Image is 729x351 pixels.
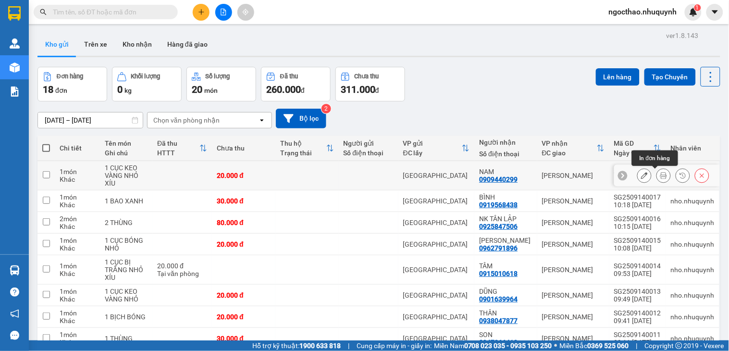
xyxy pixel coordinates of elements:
[4,61,137,98] strong: Khu K1, [PERSON_NAME] [PERSON_NAME], [PERSON_NAME][GEOGRAPHIC_DATA], [GEOGRAPHIC_DATA]PRTC - 0931...
[614,201,661,209] div: 10:18 [DATE]
[38,113,143,128] input: Select a date range.
[258,116,266,124] svg: open
[479,237,532,244] div: HOÀNG VY
[105,139,148,147] div: Tên món
[671,240,715,248] div: nho.nhuquynh
[542,266,605,274] div: [PERSON_NAME]
[217,313,271,321] div: 20.000 đ
[299,342,341,350] strong: 1900 633 818
[403,240,470,248] div: [GEOGRAPHIC_DATA]
[694,4,701,11] sup: 1
[588,342,629,350] strong: 0369 525 060
[403,335,470,342] div: [GEOGRAPHIC_DATA]
[131,73,161,80] div: Khối lượng
[671,144,715,152] div: Nhân viên
[479,270,518,277] div: 0915010618
[355,73,379,80] div: Chưa thu
[280,139,326,147] div: Thu hộ
[671,313,715,321] div: nho.nhuquynh
[217,144,271,152] div: Chưa thu
[614,237,661,244] div: SG2509140015
[555,344,557,348] span: ⚪️
[220,9,227,15] span: file-add
[609,136,666,161] th: Toggle SortBy
[217,172,271,179] div: 20.000 đ
[76,33,115,56] button: Trên xe
[105,313,148,321] div: 1 BỊCH BÓNG
[403,172,470,179] div: [GEOGRAPHIC_DATA]
[479,150,532,158] div: Số điện thoại
[479,223,518,230] div: 0925847506
[105,164,148,187] div: 1 CỤC KEO VÀNG NHỎ XÍU
[542,291,605,299] div: [PERSON_NAME]
[614,139,654,147] div: Mã GD
[217,335,271,342] div: 30.000 đ
[596,68,640,86] button: Lên hàng
[479,317,518,325] div: 0938047877
[479,215,532,223] div: NK TÂN LẬP
[537,136,609,161] th: Toggle SortBy
[26,4,118,22] strong: NHƯ QUỲNH
[614,262,661,270] div: SG2509140014
[676,342,682,349] span: copyright
[403,197,470,205] div: [GEOGRAPHIC_DATA]
[55,87,67,94] span: đơn
[157,262,207,270] div: 20.000 đ
[636,340,638,351] span: |
[689,8,698,16] img: icon-new-feature
[37,33,76,56] button: Kho gửi
[671,197,715,205] div: nho.nhuquynh
[403,291,470,299] div: [GEOGRAPHIC_DATA]
[57,73,83,80] div: Đơn hàng
[112,67,182,101] button: Khối lượng0kg
[10,265,20,276] img: warehouse-icon
[614,295,661,303] div: 09:49 [DATE]
[479,175,518,183] div: 0909440299
[115,33,160,56] button: Kho nhận
[614,309,661,317] div: SG2509140012
[357,340,432,351] span: Cung cấp máy in - giấy in:
[105,258,148,281] div: 1 CỤC BỊ TRẮNG NHỎ XÍU
[157,270,207,277] div: Tại văn phòng
[479,201,518,209] div: 0919568438
[479,295,518,303] div: 0901639964
[217,197,271,205] div: 30.000 đ
[242,9,249,15] span: aim
[644,68,696,86] button: Tạo Chuyến
[398,136,475,161] th: Toggle SortBy
[217,291,271,299] div: 20.000 đ
[479,262,532,270] div: TÂM
[542,335,605,342] div: [PERSON_NAME]
[204,87,218,94] span: món
[60,317,95,325] div: Khác
[614,288,661,295] div: SG2509140013
[711,8,719,16] span: caret-down
[37,67,107,101] button: Đơn hàng18đơn
[40,9,47,15] span: search
[542,219,605,226] div: [PERSON_NAME]
[560,340,629,351] span: Miền Bắc
[60,201,95,209] div: Khác
[614,149,654,157] div: Ngày ĐH
[321,104,331,113] sup: 2
[124,87,132,94] span: kg
[60,223,95,230] div: Khác
[280,149,326,157] div: Trạng thái
[261,67,331,101] button: Đã thu260.000đ
[434,340,552,351] span: Miền Nam
[60,295,95,303] div: Khác
[632,150,678,166] div: In đơn hàng
[60,237,95,244] div: 1 món
[206,73,230,80] div: Số lượng
[542,149,597,157] div: ĐC giao
[614,338,661,346] div: 09:11 [DATE]
[344,149,394,157] div: Số điện thoại
[60,288,95,295] div: 1 món
[252,340,341,351] span: Hỗ trợ kỹ thuật:
[105,288,148,303] div: 1 CỤC KEO VÀNG NHỎ
[217,219,271,226] div: 80.000 đ
[105,237,148,252] div: 1 CỤC BÓNG NHỎ
[153,115,220,125] div: Chọn văn phòng nhận
[706,4,723,21] button: caret-down
[403,266,470,274] div: [GEOGRAPHIC_DATA]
